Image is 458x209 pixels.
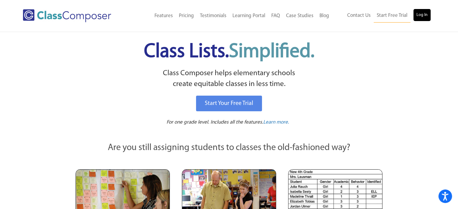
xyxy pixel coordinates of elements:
[229,42,314,62] span: Simplified.
[176,9,197,23] a: Pricing
[263,120,289,125] span: Learn more.
[167,120,263,125] span: For one grade level. Includes all the features.
[268,9,283,23] a: FAQ
[130,9,332,23] nav: Header Menu
[413,9,431,21] a: Log In
[197,9,229,23] a: Testimonials
[76,141,383,155] p: Are you still assigning students to classes the old-fashioned way?
[332,9,431,23] nav: Header Menu
[23,9,111,22] img: Class Composer
[263,119,289,126] a: Learn more.
[283,9,316,23] a: Case Studies
[344,9,374,22] a: Contact Us
[205,100,253,106] span: Start Your Free Trial
[75,68,384,90] p: Class Composer helps elementary schools create equitable classes in less time.
[151,9,176,23] a: Features
[144,42,314,62] span: Class Lists.
[196,96,262,111] a: Start Your Free Trial
[316,9,332,23] a: Blog
[229,9,268,23] a: Learning Portal
[374,9,410,23] a: Start Free Trial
